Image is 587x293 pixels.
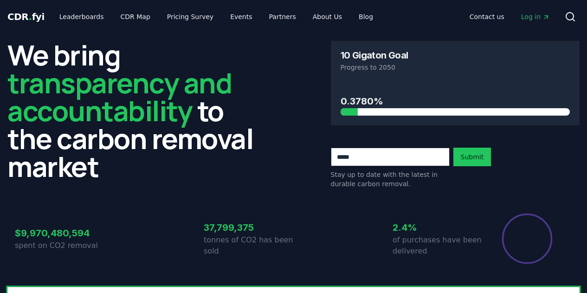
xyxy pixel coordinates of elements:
[160,8,221,25] a: Pricing Survey
[15,226,105,240] h3: $9,970,480,594
[393,234,483,257] p: of purchases have been delivered
[501,213,553,265] div: Percentage of sales delivered
[223,8,259,25] a: Events
[514,8,557,25] a: Log in
[52,8,381,25] nav: Main
[305,8,349,25] a: About Us
[7,64,232,130] span: transparency and accountability
[393,221,483,234] h3: 2.4%
[7,11,45,22] span: CDR fyi
[204,234,294,257] p: tonnes of CO2 has been sold
[15,240,105,251] p: spent on CO2 removal
[351,8,381,25] a: Blog
[521,12,550,21] span: Log in
[7,41,257,180] h2: We bring to the carbon removal market
[7,10,45,23] a: CDR.fyi
[462,8,557,25] nav: Main
[341,51,408,60] h3: 10 Gigaton Goal
[462,8,512,25] a: Contact us
[29,11,32,22] span: .
[341,94,570,108] h3: 0.3780%
[113,8,158,25] a: CDR Map
[331,170,450,189] p: Stay up to date with the latest in durable carbon removal.
[52,8,111,25] a: Leaderboards
[453,148,491,166] button: Submit
[262,8,303,25] a: Partners
[341,63,570,72] p: Progress to 2050
[204,221,294,234] h3: 37,799,375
